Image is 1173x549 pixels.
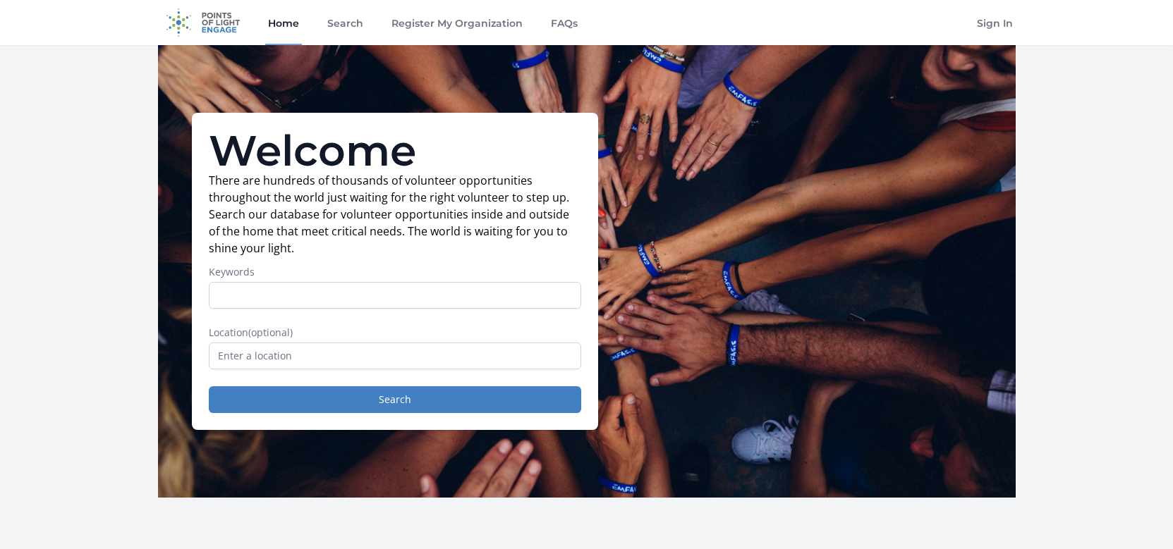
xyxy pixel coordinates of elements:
h1: Welcome [209,130,581,172]
button: Search [209,386,581,413]
span: (optional) [248,326,293,339]
label: Location [209,326,581,340]
p: There are hundreds of thousands of volunteer opportunities throughout the world just waiting for ... [209,172,581,257]
input: Enter a location [209,343,581,369]
label: Keywords [209,265,581,279]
